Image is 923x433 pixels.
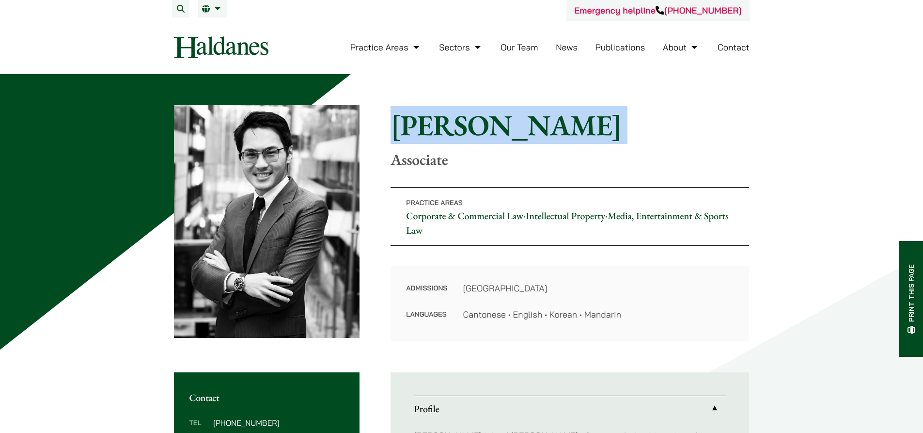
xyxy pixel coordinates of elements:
[174,36,268,58] img: Logo of Haldanes
[663,42,700,53] a: About
[406,282,447,308] dt: Admissions
[463,282,734,295] dd: [GEOGRAPHIC_DATA]
[189,392,344,403] h2: Contact
[391,187,749,246] p: • •
[350,42,422,53] a: Practice Areas
[718,42,750,53] a: Contact
[463,308,734,321] dd: Cantonese • English • Korean • Mandarin
[406,209,728,237] a: Media, Entertainment & Sports Law
[501,42,538,53] a: Our Team
[439,42,483,53] a: Sectors
[556,42,578,53] a: News
[213,419,344,427] dd: [PHONE_NUMBER]
[406,209,523,222] a: Corporate & Commercial Law
[391,150,749,169] p: Associate
[595,42,645,53] a: Publications
[574,5,741,16] a: Emergency helpline[PHONE_NUMBER]
[526,209,605,222] a: Intellectual Property
[414,396,726,421] a: Profile
[406,198,463,207] span: Practice Areas
[202,5,223,13] a: EN
[406,308,447,321] dt: Languages
[391,108,749,143] h1: [PERSON_NAME]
